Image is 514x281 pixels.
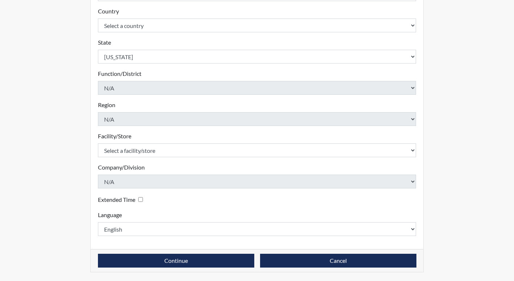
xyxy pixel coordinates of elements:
button: Continue [98,254,254,268]
label: Facility/Store [98,132,131,140]
label: Extended Time [98,195,135,204]
label: Region [98,101,115,109]
label: Country [98,7,119,16]
label: Language [98,211,122,219]
div: Checking this box will provide the interviewee with an accomodation of extra time to answer each ... [98,194,146,205]
label: State [98,38,111,47]
button: Cancel [260,254,416,268]
label: Function/District [98,69,141,78]
label: Company/Division [98,163,145,172]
